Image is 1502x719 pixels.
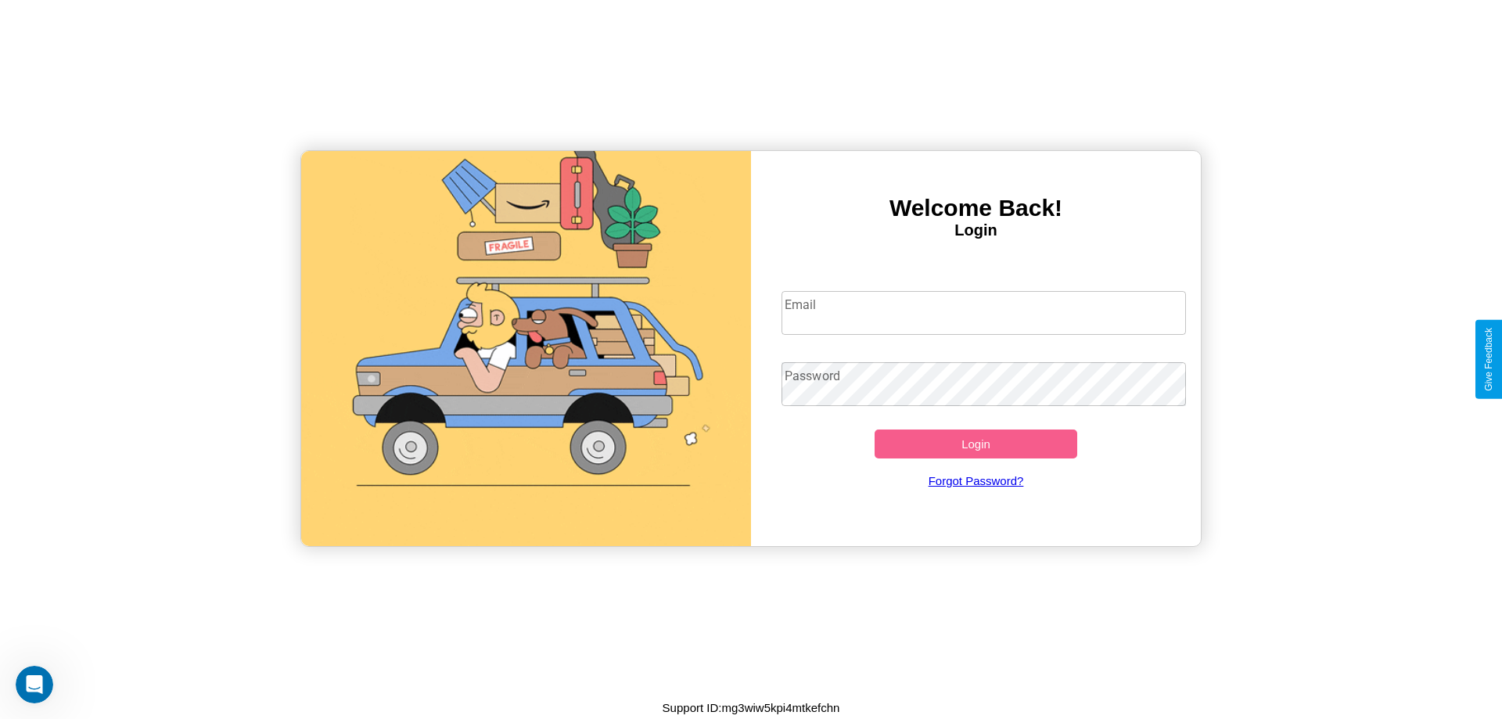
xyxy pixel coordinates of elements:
[16,666,53,703] iframe: Intercom live chat
[1483,328,1494,391] div: Give Feedback
[301,151,751,546] img: gif
[751,221,1201,239] h4: Login
[774,458,1179,503] a: Forgot Password?
[663,697,840,718] p: Support ID: mg3wiw5kpi4mtkefchn
[751,195,1201,221] h3: Welcome Back!
[875,430,1077,458] button: Login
